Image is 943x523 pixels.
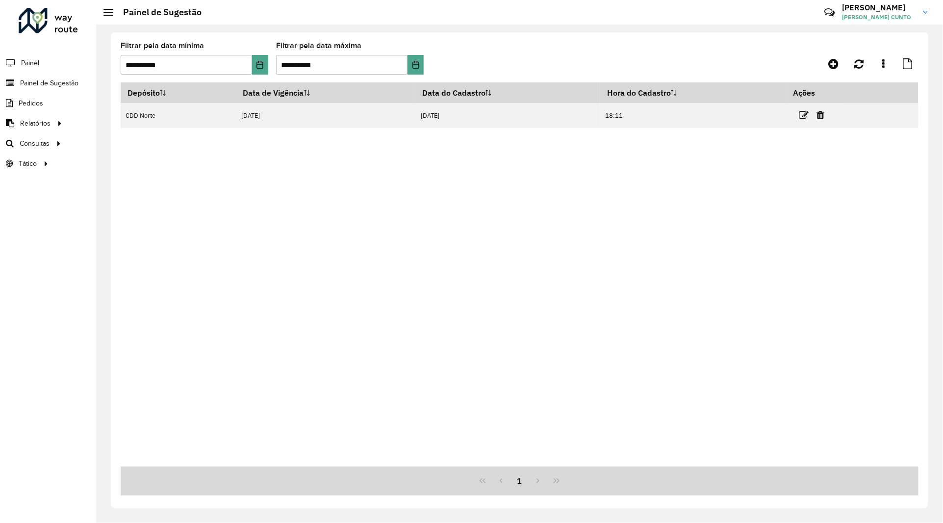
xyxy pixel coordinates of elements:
[236,103,416,128] td: [DATE]
[842,3,916,12] h3: [PERSON_NAME]
[121,103,236,128] td: CDD Norte
[252,55,268,75] button: Choose Date
[20,138,50,149] span: Consultas
[19,98,43,108] span: Pedidos
[20,78,78,88] span: Painel de Sugestão
[842,13,916,22] span: [PERSON_NAME] CUNTO
[600,103,786,128] td: 18:11
[510,471,529,490] button: 1
[236,82,416,103] th: Data de Vigência
[415,82,600,103] th: Data do Cadastro
[816,108,824,122] a: Excluir
[819,2,840,23] a: Contato Rápido
[408,55,424,75] button: Choose Date
[799,108,809,122] a: Editar
[121,82,236,103] th: Depósito
[21,58,39,68] span: Painel
[121,40,204,52] label: Filtrar pela data mínima
[113,7,202,18] h2: Painel de Sugestão
[276,40,361,52] label: Filtrar pela data máxima
[415,103,600,128] td: [DATE]
[20,118,51,129] span: Relatórios
[786,82,845,103] th: Ações
[19,158,37,169] span: Tático
[600,82,786,103] th: Hora do Cadastro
